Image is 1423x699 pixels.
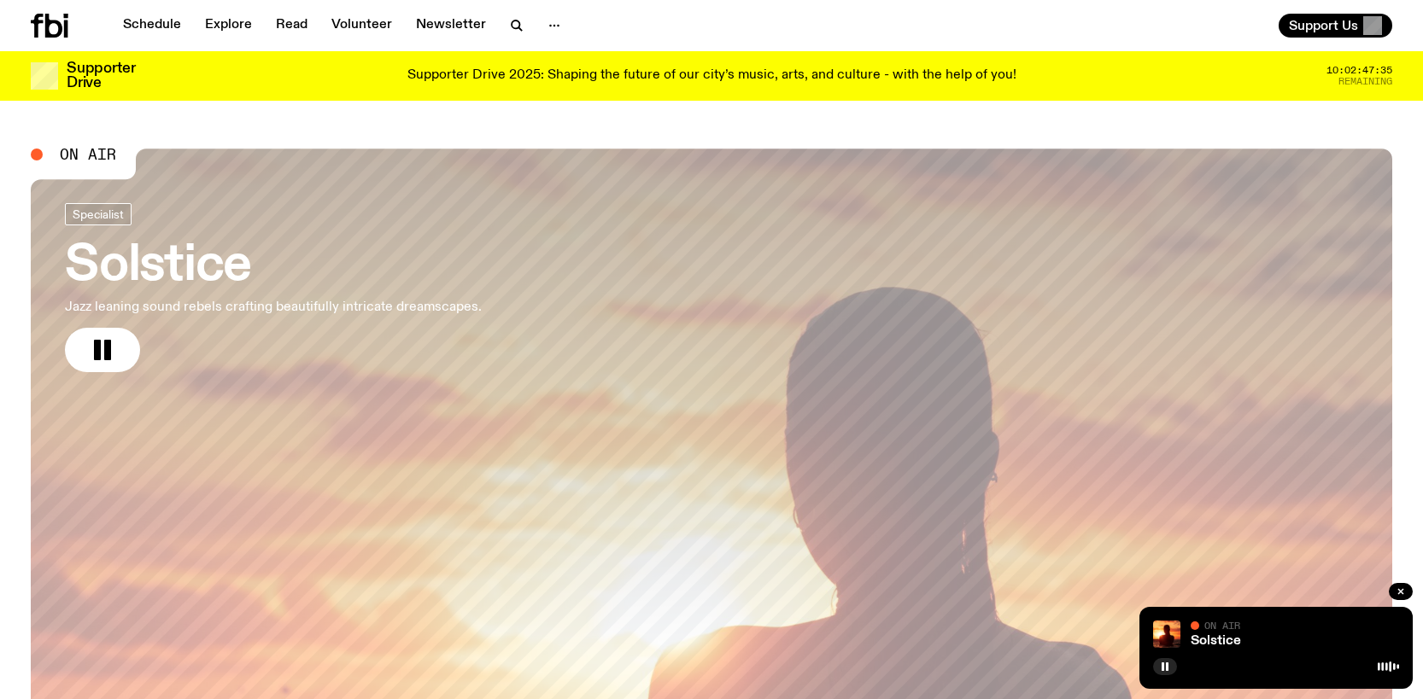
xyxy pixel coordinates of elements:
[1191,634,1241,648] a: Solstice
[1204,620,1240,631] span: On Air
[65,203,482,372] a: SolsticeJazz leaning sound rebels crafting beautifully intricate dreamscapes.
[266,14,318,38] a: Read
[1289,18,1358,33] span: Support Us
[113,14,191,38] a: Schedule
[321,14,402,38] a: Volunteer
[65,203,132,225] a: Specialist
[407,68,1016,84] p: Supporter Drive 2025: Shaping the future of our city’s music, arts, and culture - with the help o...
[1338,77,1392,86] span: Remaining
[67,61,135,90] h3: Supporter Drive
[60,147,116,162] span: On Air
[1153,620,1180,648] img: A girl standing in the ocean as waist level, staring into the rise of the sun.
[195,14,262,38] a: Explore
[73,207,124,220] span: Specialist
[65,297,482,317] p: Jazz leaning sound rebels crafting beautifully intricate dreamscapes.
[406,14,496,38] a: Newsletter
[1326,66,1392,75] span: 10:02:47:35
[1279,14,1392,38] button: Support Us
[65,242,482,290] h3: Solstice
